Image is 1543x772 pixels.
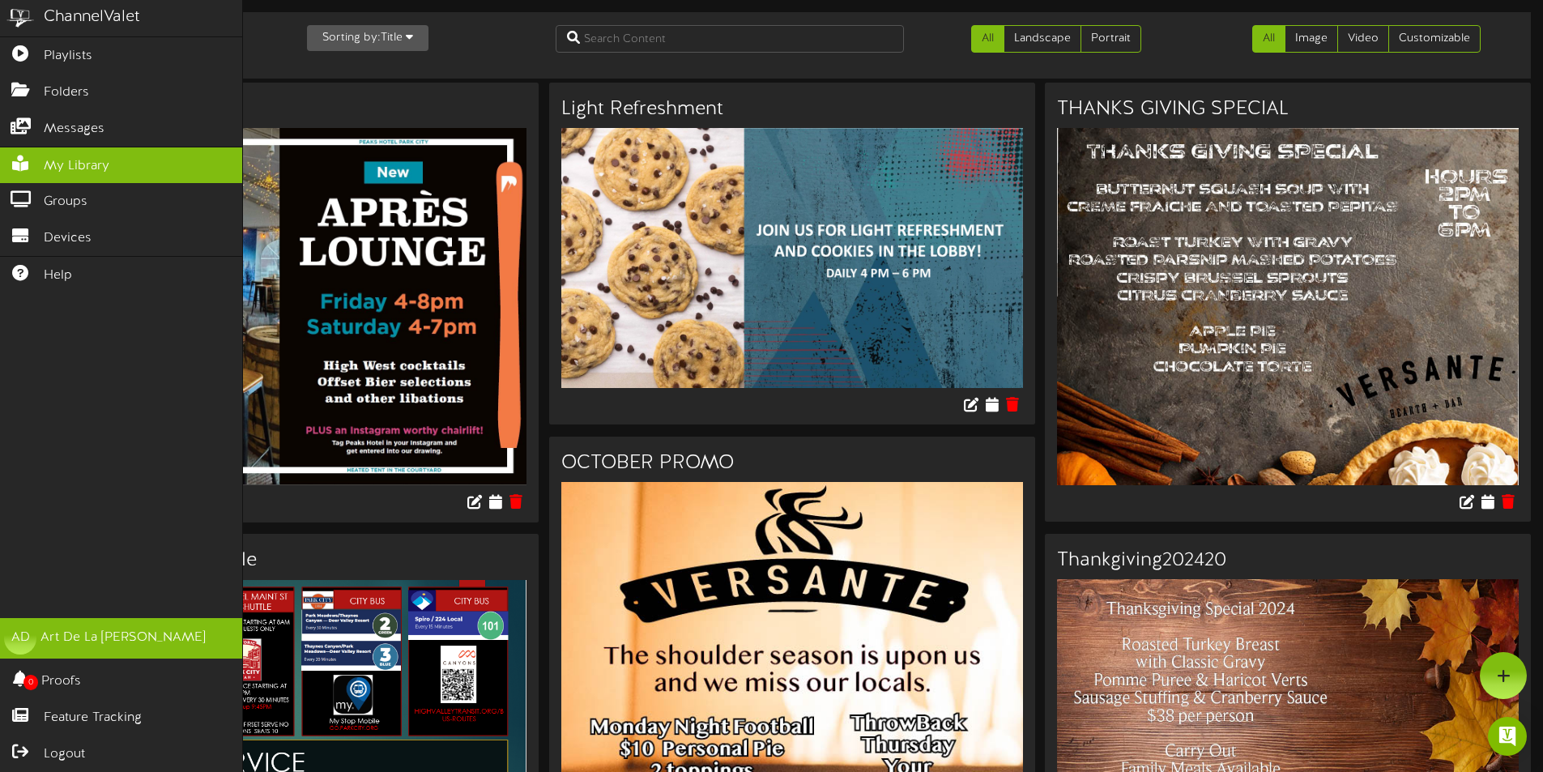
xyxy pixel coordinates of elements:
span: Groups [44,193,87,211]
span: Feature Tracking [44,709,142,727]
div: Open Intercom Messenger [1488,717,1527,756]
a: All [1252,25,1285,53]
span: Help [44,267,72,285]
a: Customizable [1388,25,1481,53]
span: Folders [44,83,89,102]
div: Art De La [PERSON_NAME] [40,629,206,647]
img: b8dfde74-2bef-461c-a3d3-6412bbecb0e1lightrefreshment.jpg [561,128,1023,388]
span: 0 [23,675,38,690]
h3: Light Refreshment [561,99,1023,120]
button: Sorting by:Title [307,25,428,51]
input: Search Content [556,25,904,53]
span: Logout [44,745,85,764]
a: Image [1285,25,1338,53]
a: Video [1337,25,1389,53]
a: Portrait [1081,25,1141,53]
span: Playlists [44,47,92,66]
a: All [971,25,1004,53]
img: b23fd8d4-09aa-411d-905c-9a99b3c7a38c.jpg [65,128,526,485]
a: Landscape [1004,25,1081,53]
h3: Bus/Shuttle Schedule [65,550,526,571]
span: Devices [44,229,92,248]
h3: OCTOBER PROMO [561,453,1023,474]
h3: Thankgiving202420 [1057,550,1519,571]
h3: THANKS GIVING SPECIAL [1057,99,1519,120]
div: ChannelValet [44,6,140,29]
h3: Apres [65,99,526,120]
span: My Library [44,157,109,176]
span: Proofs [41,672,81,691]
div: AD [4,622,36,655]
img: 67c8884f-2643-45d9-bf0c-b8ad72237f43thanksgiving.jpg [1057,128,1519,484]
span: Messages [44,120,104,139]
